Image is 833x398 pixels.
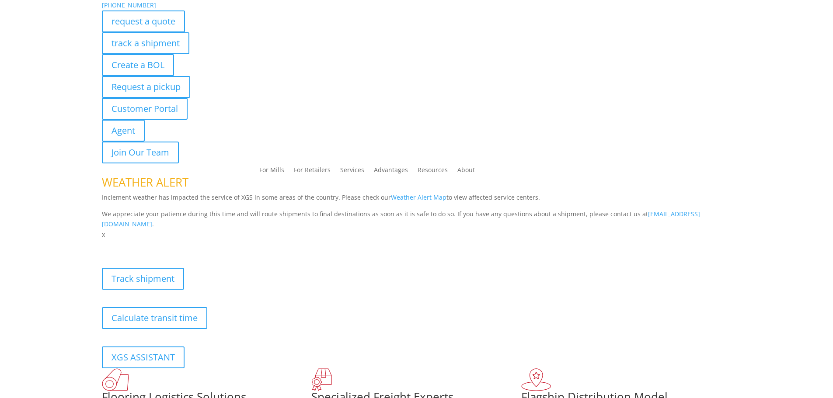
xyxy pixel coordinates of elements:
a: [PHONE_NUMBER] [102,1,156,9]
p: We appreciate your patience during this time and will route shipments to final destinations as so... [102,209,732,230]
a: Advantages [374,167,408,177]
img: xgs-icon-focused-on-flooring-red [311,368,332,391]
a: About [457,167,475,177]
a: Create a BOL [102,54,174,76]
a: Services [340,167,364,177]
a: XGS ASSISTANT [102,346,185,368]
a: Request a pickup [102,76,190,98]
p: x [102,229,732,240]
a: Customer Portal [102,98,188,120]
span: WEATHER ALERT [102,174,188,190]
a: Resources [418,167,448,177]
img: xgs-icon-flagship-distribution-model-red [521,368,551,391]
a: Agent [102,120,145,142]
b: Visibility, transparency, and control for your entire supply chain. [102,241,297,249]
a: Join Our Team [102,142,179,163]
a: track a shipment [102,32,189,54]
a: Weather Alert Map [391,193,446,201]
a: For Mills [259,167,284,177]
a: Track shipment [102,268,184,290]
a: For Retailers [294,167,331,177]
a: request a quote [102,10,185,32]
img: xgs-icon-total-supply-chain-intelligence-red [102,368,129,391]
p: Inclement weather has impacted the service of XGS in some areas of the country. Please check our ... [102,192,732,209]
a: Calculate transit time [102,307,207,329]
